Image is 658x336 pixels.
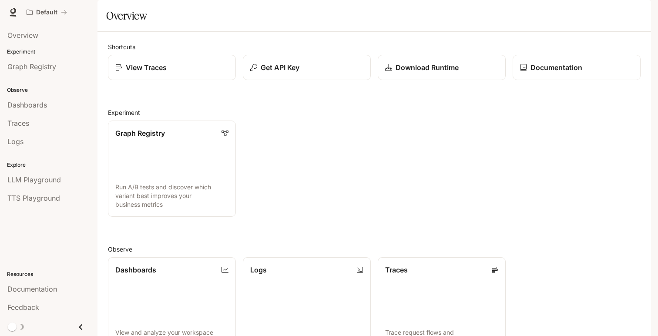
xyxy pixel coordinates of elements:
h2: Experiment [108,108,641,117]
h2: Observe [108,245,641,254]
p: Traces [385,265,408,275]
p: View Traces [126,62,167,73]
p: Documentation [530,62,582,73]
p: Get API Key [261,62,299,73]
p: Run A/B tests and discover which variant best improves your business metrics [115,183,228,209]
button: Get API Key [243,55,371,80]
h1: Overview [106,7,147,24]
p: Default [36,9,57,16]
a: Graph RegistryRun A/B tests and discover which variant best improves your business metrics [108,121,236,217]
p: Logs [250,265,267,275]
a: View Traces [108,55,236,80]
a: Documentation [513,55,641,80]
h2: Shortcuts [108,42,641,51]
button: All workspaces [23,3,71,21]
p: Download Runtime [396,62,459,73]
p: Graph Registry [115,128,165,138]
p: Dashboards [115,265,156,275]
a: Download Runtime [378,55,506,80]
